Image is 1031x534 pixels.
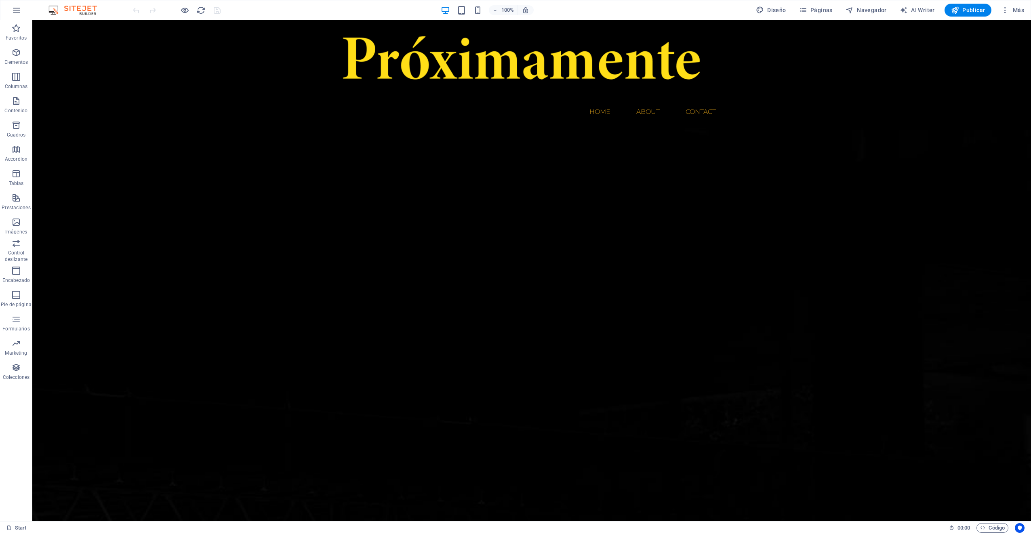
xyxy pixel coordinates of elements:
p: Cuadros [7,132,26,138]
p: Accordion [5,156,27,162]
p: Contenido [4,107,27,114]
span: 00 00 [957,523,970,533]
i: Volver a cargar página [196,6,206,15]
button: Haz clic para salir del modo de previsualización y seguir editando [180,5,189,15]
span: Diseño [756,6,786,14]
button: Más [998,4,1027,17]
p: Colecciones [3,374,29,381]
img: Editor Logo [46,5,107,15]
button: AI Writer [896,4,938,17]
span: Más [1001,6,1024,14]
span: : [963,525,964,531]
i: Al redimensionar, ajustar el nivel de zoom automáticamente para ajustarse al dispositivo elegido. [522,6,529,14]
a: Haz clic para cancelar la selección y doble clic para abrir páginas [6,523,27,533]
p: Tablas [9,180,24,187]
p: Imágenes [5,229,27,235]
button: reload [196,5,206,15]
button: Publicar [945,4,992,17]
button: Usercentrics [1015,523,1025,533]
span: Código [980,523,1005,533]
button: Código [976,523,1008,533]
p: Encabezado [2,277,30,284]
h6: 100% [501,5,514,15]
p: Prestaciones [2,204,30,211]
span: Páginas [799,6,833,14]
div: Diseño (Ctrl+Alt+Y) [753,4,789,17]
h6: Tiempo de la sesión [949,523,970,533]
span: AI Writer [900,6,935,14]
span: Publicar [951,6,985,14]
p: Elementos [4,59,28,65]
button: Navegador [842,4,890,17]
button: 100% [489,5,518,15]
p: Favoritos [6,35,27,41]
button: Diseño [753,4,789,17]
span: Navegador [846,6,887,14]
button: Páginas [796,4,836,17]
p: Columnas [5,83,28,90]
p: Pie de página [1,301,31,308]
p: Marketing [5,350,27,356]
p: Formularios [2,326,29,332]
